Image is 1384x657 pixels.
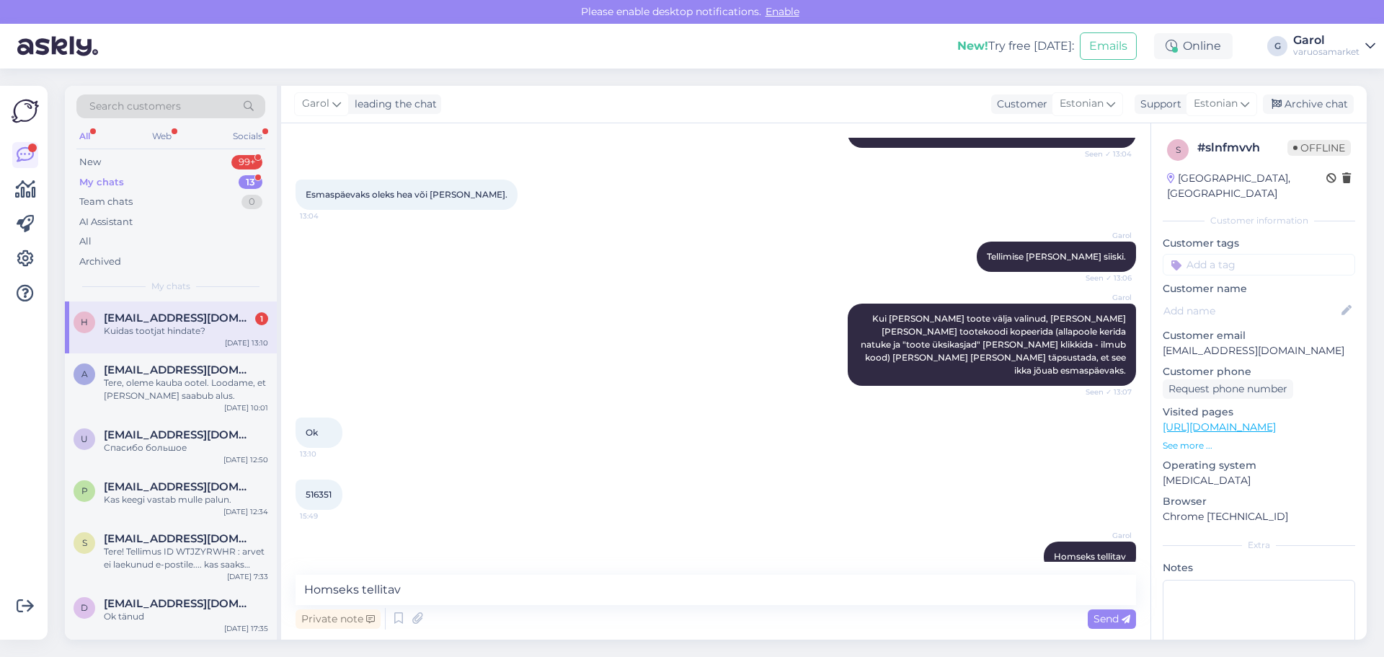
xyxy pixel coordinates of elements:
span: Estonian [1194,96,1238,112]
div: varuosamarket [1293,46,1359,58]
span: uvv1167@gmail.com [104,428,254,441]
span: Garol [302,96,329,112]
span: u [81,433,88,444]
div: # slnfmvvh [1197,139,1287,156]
div: Kuidas tootjat hindate? [104,325,268,338]
div: Garol [1293,35,1359,46]
div: [DATE] 10:01 [224,402,268,413]
div: Request phone number [1163,379,1293,399]
div: Customer [991,97,1047,112]
span: pparmson@gmail.com [104,480,254,493]
p: See more ... [1163,439,1355,452]
div: Online [1154,33,1233,59]
div: [DATE] 17:35 [224,623,268,634]
div: Kas keegi vastab mulle palun. [104,493,268,506]
div: Private note [296,609,381,629]
p: [MEDICAL_DATA] [1163,473,1355,488]
div: Tere! Tellimus ID WTJZYRWHR : arvet ei laekunud e-postile.... kas saaks [PERSON_NAME] äkki? [104,545,268,571]
div: AI Assistant [79,215,133,229]
span: Estonian [1060,96,1104,112]
div: [DATE] 7:33 [227,571,268,582]
p: Browser [1163,494,1355,509]
p: Customer email [1163,328,1355,343]
span: Hedi.paar@yahoo.com [104,312,254,325]
span: A [81,369,88,379]
span: My chats [151,280,190,293]
div: Team chats [79,195,133,209]
span: Garol [1078,292,1132,303]
div: [DATE] 12:34 [223,506,268,517]
div: Tere, oleme kauba ootel. Loodame, et [PERSON_NAME] saabub alus. [104,376,268,402]
span: Esmaspäevaks oleks hea või [PERSON_NAME]. [306,189,507,200]
span: H [81,317,88,327]
div: 0 [241,195,262,209]
div: Спасибо большое [104,441,268,454]
div: Extra [1163,539,1355,552]
p: [EMAIL_ADDRESS][DOMAIN_NAME] [1163,343,1355,358]
span: Seen ✓ 13:04 [1078,149,1132,159]
div: G [1267,36,1287,56]
span: s [1176,144,1181,155]
div: Socials [230,127,265,146]
span: Antimagi12@gmail.com [104,363,254,376]
div: Web [149,127,174,146]
div: [GEOGRAPHIC_DATA], [GEOGRAPHIC_DATA] [1167,171,1326,201]
span: Send [1094,612,1130,625]
div: 1 [255,312,268,325]
span: Ok [306,427,318,438]
div: [DATE] 12:50 [223,454,268,465]
p: Customer name [1163,281,1355,296]
span: Offline [1287,140,1351,156]
span: s [82,537,87,548]
div: [DATE] 13:10 [225,338,268,348]
div: Support [1135,97,1181,112]
p: Customer tags [1163,236,1355,251]
span: Garol [1078,530,1132,541]
span: Kui [PERSON_NAME] toote välja valinud, [PERSON_NAME] [PERSON_NAME] tootekoodi kopeerida (allapool... [861,313,1128,376]
div: Try free [DATE]: [957,38,1074,55]
span: Tellimise [PERSON_NAME] siiski. [987,251,1126,262]
a: [URL][DOMAIN_NAME] [1163,420,1276,433]
div: Archive chat [1263,94,1354,114]
span: Danila.tukov@gmail.com [104,597,254,610]
span: siseminevabadus@gmail.com [104,532,254,545]
span: Search customers [89,99,181,114]
p: Notes [1163,560,1355,576]
div: All [76,127,93,146]
span: 516351 [306,489,332,500]
span: 15:49 [300,511,354,521]
p: Chrome [TECHNICAL_ID] [1163,509,1355,524]
div: 99+ [231,155,262,169]
p: Visited pages [1163,405,1355,420]
span: D [81,602,88,613]
input: Add name [1163,303,1339,319]
p: Customer phone [1163,364,1355,379]
img: Askly Logo [12,97,39,125]
span: 13:10 [300,449,354,459]
span: Homseks tellitav [1054,551,1126,562]
div: My chats [79,175,124,190]
span: Seen ✓ 13:07 [1078,387,1132,397]
a: Garolvaruosamarket [1293,35,1375,58]
div: Customer information [1163,214,1355,227]
span: 13:04 [300,211,354,221]
div: All [79,234,92,249]
p: Operating system [1163,458,1355,473]
span: Seen ✓ 13:06 [1078,273,1132,283]
b: New! [957,39,988,53]
button: Emails [1080,32,1137,60]
span: Enable [761,5,804,18]
input: Add a tag [1163,254,1355,275]
div: Ok tänud [104,610,268,623]
div: 13 [239,175,262,190]
span: p [81,485,88,496]
span: Garol [1078,230,1132,241]
div: Archived [79,255,121,269]
div: leading the chat [349,97,437,112]
div: New [79,155,101,169]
